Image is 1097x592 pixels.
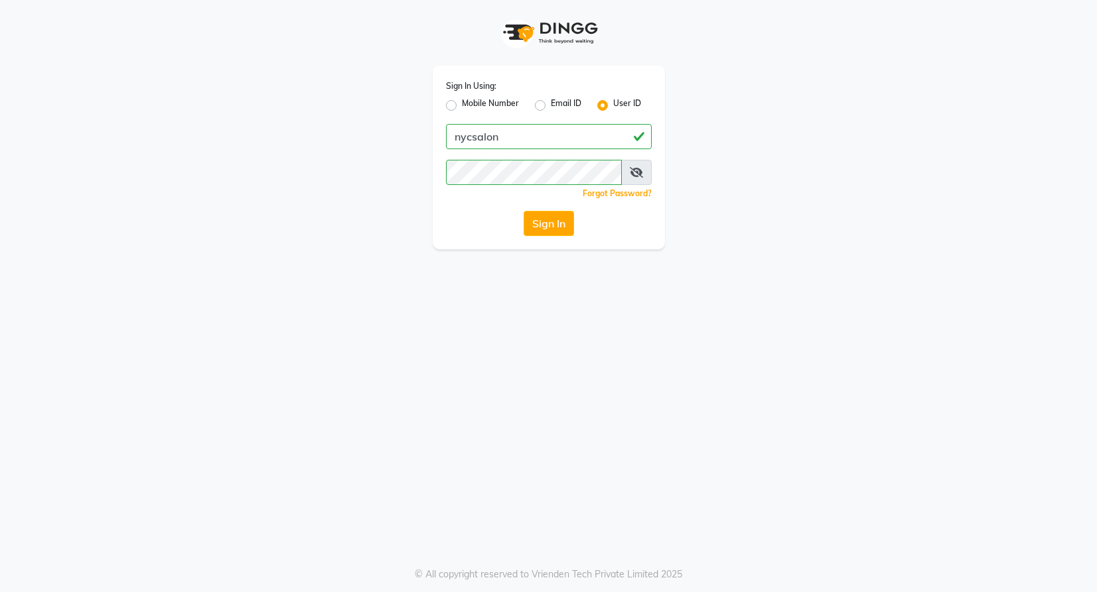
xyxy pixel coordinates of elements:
input: Username [446,124,652,149]
img: logo1.svg [496,13,602,52]
input: Username [446,160,622,185]
label: Email ID [551,97,581,113]
label: Sign In Using: [446,80,496,92]
label: User ID [613,97,641,113]
button: Sign In [524,211,574,236]
a: Forgot Password? [583,188,652,198]
label: Mobile Number [462,97,519,113]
